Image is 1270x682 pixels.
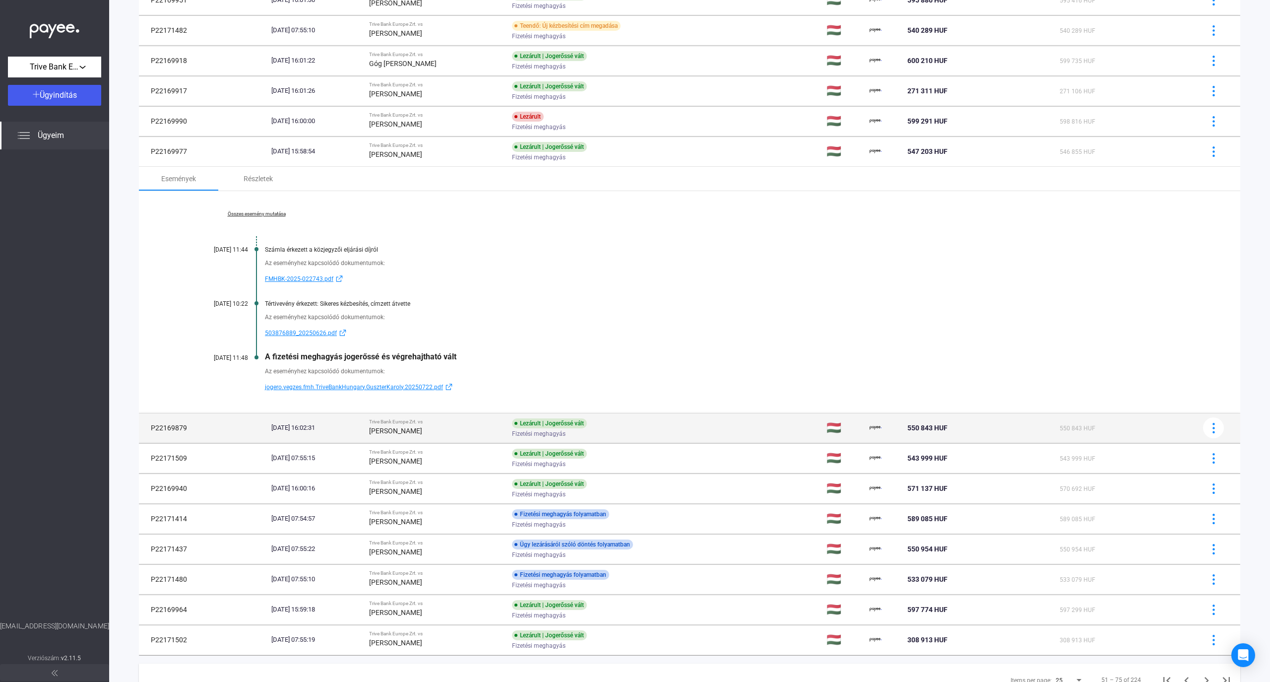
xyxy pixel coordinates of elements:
img: payee-logo [870,452,882,464]
strong: [PERSON_NAME] [369,487,422,495]
span: 571 137 HUF [907,484,948,492]
div: Trive Bank Europe Zrt. vs [369,631,504,637]
div: Lezárult | Jogerőssé vált [512,449,587,459]
a: 503876889_20250626.pdfexternal-link-blue [265,327,1191,339]
img: arrow-double-left-grey.svg [52,670,58,676]
td: P22171437 [139,534,267,564]
span: 598 816 HUF [1060,118,1095,125]
span: Fizetési meghagyás [512,428,566,440]
div: Trive Bank Europe Zrt. vs [369,112,504,118]
td: 🇭🇺 [823,136,866,166]
img: more-blue [1208,453,1219,464]
td: 🇭🇺 [823,443,866,473]
div: Lezárult | Jogerőssé vált [512,630,587,640]
button: more-blue [1203,111,1224,132]
div: [DATE] 16:01:22 [271,56,361,66]
div: Trive Bank Europe Zrt. vs [369,570,504,576]
div: [DATE] 15:58:54 [271,146,361,156]
img: more-blue [1208,635,1219,645]
img: payee-logo [870,115,882,127]
div: Trive Bank Europe Zrt. vs [369,601,504,607]
span: Fizetési meghagyás [512,151,566,163]
div: Trive Bank Europe Zrt. vs [369,510,504,516]
span: Fizetési meghagyás [512,458,566,470]
span: 550 954 HUF [1060,546,1095,553]
strong: [PERSON_NAME] [369,609,422,616]
div: [DATE] 11:44 [189,246,248,253]
td: 🇭🇺 [823,106,866,136]
div: Ügy lezárásáról szóló döntés folyamatban [512,540,633,549]
strong: [PERSON_NAME] [369,150,422,158]
div: Lezárult | Jogerőssé vált [512,142,587,152]
td: 🇭🇺 [823,413,866,443]
img: payee-logo [870,513,882,525]
div: Trive Bank Europe Zrt. vs [369,21,504,27]
td: 🇭🇺 [823,76,866,106]
div: [DATE] 07:55:22 [271,544,361,554]
td: 🇭🇺 [823,15,866,45]
strong: [PERSON_NAME] [369,578,422,586]
img: more-blue [1208,483,1219,494]
button: more-blue [1203,629,1224,650]
span: 308 913 HUF [1060,637,1095,644]
td: 🇭🇺 [823,625,866,655]
div: Trive Bank Europe Zrt. vs [369,479,504,485]
div: Lezárult [512,112,544,122]
button: Ügyindítás [8,85,101,106]
div: [DATE] 16:00:00 [271,116,361,126]
button: more-blue [1203,141,1224,162]
span: 597 774 HUF [907,606,948,614]
div: [DATE] 16:00:16 [271,483,361,493]
img: payee-logo [870,24,882,36]
span: 570 692 HUF [1060,485,1095,492]
div: Open Intercom Messenger [1231,643,1255,667]
img: external-link-blue [333,275,345,282]
div: Teendő: Új kézbesítési cím megadása [512,21,621,31]
img: external-link-blue [337,329,349,337]
strong: [PERSON_NAME] [369,457,422,465]
div: [DATE] 07:55:10 [271,25,361,35]
span: 599 735 HUF [1060,58,1095,65]
div: [DATE] 07:55:10 [271,574,361,584]
div: Az eseményhez kapcsolódó dokumentumok: [265,366,1191,376]
button: more-blue [1203,569,1224,590]
span: 550 954 HUF [907,545,948,553]
div: Számla érkezett a közjegyzői eljárási díjról [265,246,1191,253]
button: more-blue [1203,599,1224,620]
button: more-blue [1203,448,1224,469]
td: P22171509 [139,443,267,473]
div: Lezárult | Jogerőssé vált [512,418,587,428]
img: more-blue [1208,605,1219,615]
strong: [PERSON_NAME] [369,90,422,98]
td: P22171502 [139,625,267,655]
img: more-blue [1208,514,1219,524]
div: Lezárult | Jogerőssé vált [512,81,587,91]
span: jogero.vegzes.fmh.TriveBankHungary.GuszterKaroly.20250722.pdf [265,381,443,393]
div: [DATE] 07:54:57 [271,514,361,524]
td: P22169990 [139,106,267,136]
img: payee-logo [870,543,882,555]
span: Fizetési meghagyás [512,30,566,42]
span: 543 999 HUF [907,454,948,462]
div: Lezárult | Jogerőssé vált [512,600,587,610]
div: Részletek [244,173,273,185]
span: Trive Bank Europe Zrt. [30,61,79,73]
td: 🇭🇺 [823,534,866,564]
button: more-blue [1203,20,1224,41]
div: Trive Bank Europe Zrt. vs [369,449,504,455]
img: payee-logo [870,145,882,157]
div: [DATE] 07:55:19 [271,635,361,645]
span: 271 311 HUF [907,87,948,95]
strong: [PERSON_NAME] [369,120,422,128]
img: payee-logo [870,604,882,615]
div: Trive Bank Europe Zrt. vs [369,52,504,58]
td: P22171414 [139,504,267,534]
span: 547 203 HUF [907,147,948,155]
td: P22171482 [139,15,267,45]
div: Trive Bank Europe Zrt. vs [369,82,504,88]
strong: [PERSON_NAME] [369,427,422,435]
img: white-payee-white-dot.svg [30,18,79,39]
span: Fizetési meghagyás [512,549,566,561]
img: payee-logo [870,634,882,646]
strong: [PERSON_NAME] [369,548,422,556]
